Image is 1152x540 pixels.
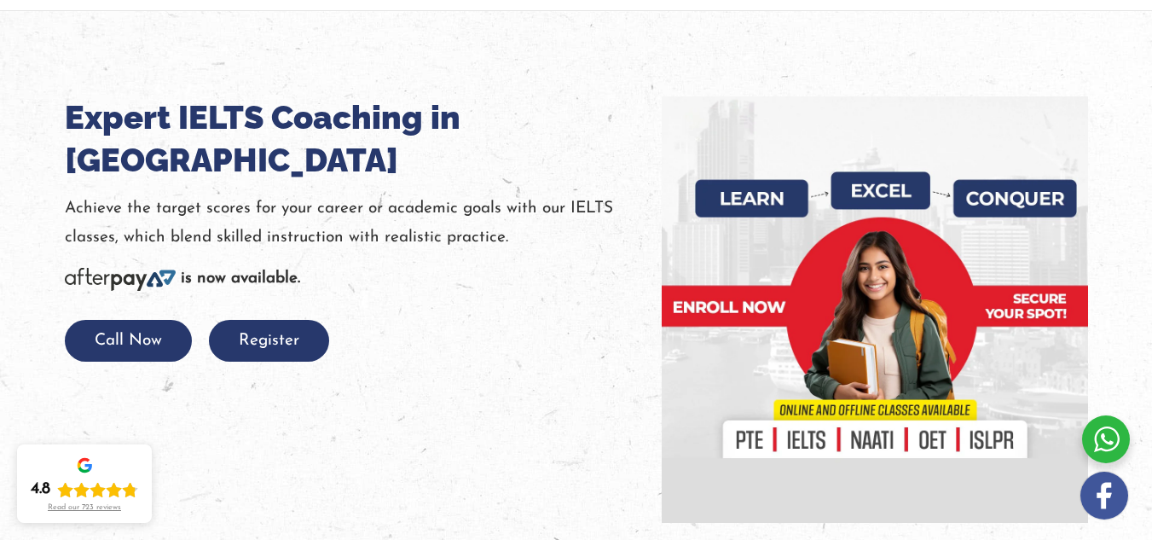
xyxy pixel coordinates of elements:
h1: Expert IELTS Coaching in [GEOGRAPHIC_DATA] [65,96,662,182]
button: Register [209,320,329,362]
a: Call Now [65,333,192,349]
p: Achieve the target scores for your career or academic goals with our IELTS classes, which blend s... [65,195,662,252]
img: Afterpay-Logo [65,268,176,291]
div: Rating: 4.8 out of 5 [31,479,138,500]
b: is now available. [181,270,300,287]
div: Read our 723 reviews [48,503,121,513]
a: Register [209,333,329,349]
button: Call Now [65,320,192,362]
div: 4.8 [31,479,50,500]
img: white-facebook.png [1080,472,1128,520]
img: banner-new-img [662,96,1088,523]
